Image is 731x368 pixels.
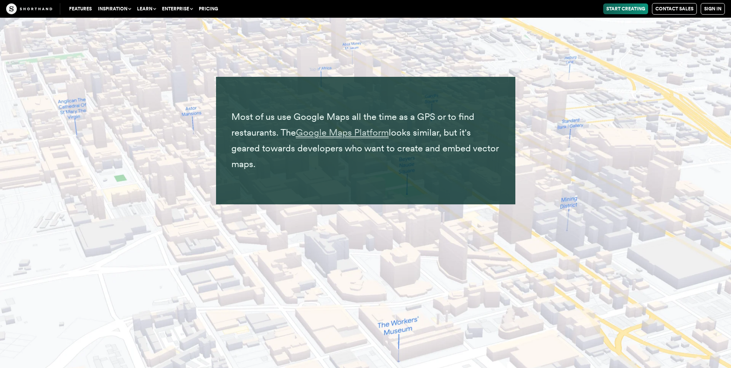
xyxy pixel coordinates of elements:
[196,3,221,14] a: Pricing
[66,3,95,14] a: Features
[6,3,52,14] img: The Craft
[296,127,389,138] a: Google Maps Platform
[231,111,474,138] span: Most of us use Google Maps all the time as a GPS or to find restaurants. The
[603,3,648,14] a: Start Creating
[95,3,134,14] button: Inspiration
[159,3,196,14] button: Enterprise
[134,3,159,14] button: Learn
[701,3,725,15] a: Sign in
[652,3,697,15] a: Contact Sales
[231,127,498,169] span: looks similar, but it's geared towards developers who want to create and embed vector maps.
